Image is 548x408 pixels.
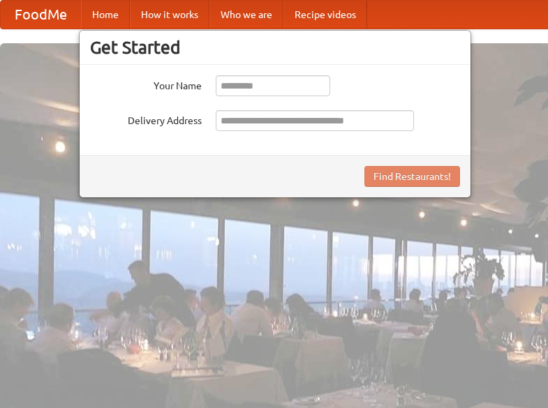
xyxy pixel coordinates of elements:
[90,37,460,58] h3: Get Started
[90,75,202,93] label: Your Name
[364,166,460,187] button: Find Restaurants!
[283,1,367,29] a: Recipe videos
[81,1,130,29] a: Home
[1,1,81,29] a: FoodMe
[209,1,283,29] a: Who we are
[130,1,209,29] a: How it works
[90,110,202,128] label: Delivery Address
